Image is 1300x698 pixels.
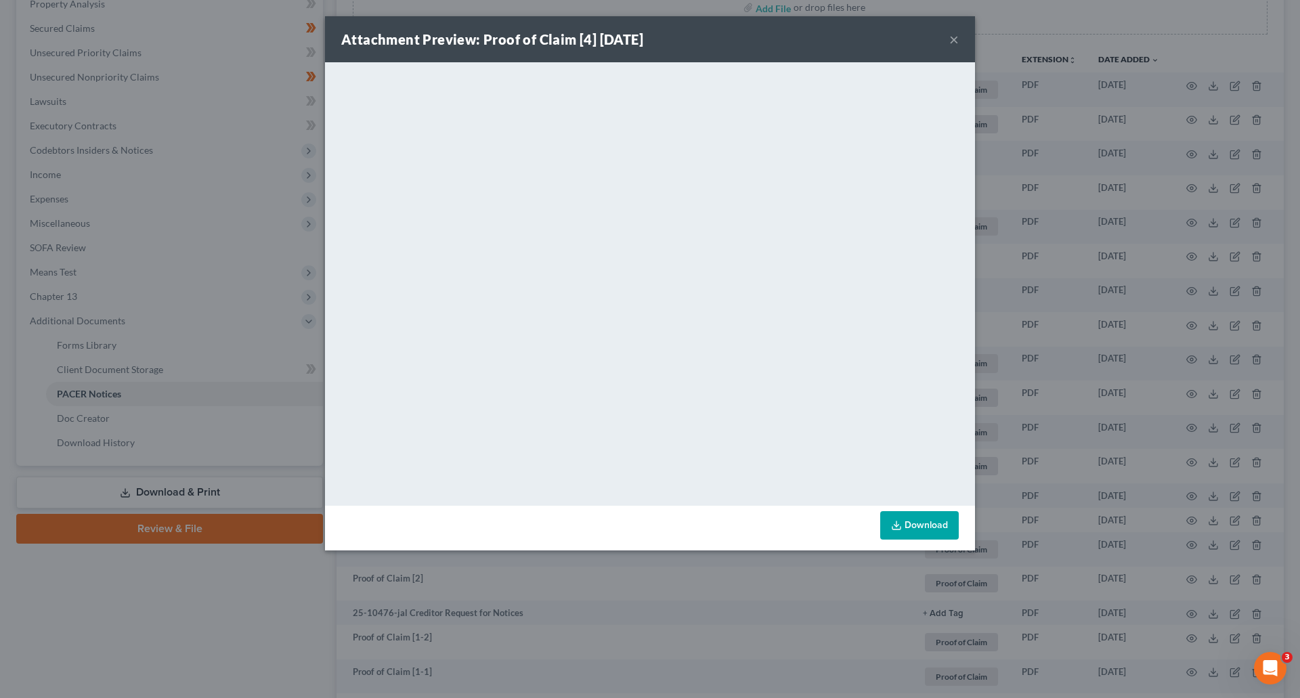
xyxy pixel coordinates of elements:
span: 3 [1282,652,1293,663]
iframe: <object ng-attr-data='[URL][DOMAIN_NAME]' type='application/pdf' width='100%' height='650px'></ob... [325,62,975,502]
a: Download [880,511,959,540]
strong: Attachment Preview: Proof of Claim [4] [DATE] [341,31,643,47]
iframe: Intercom live chat [1254,652,1286,684]
button: × [949,31,959,47]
